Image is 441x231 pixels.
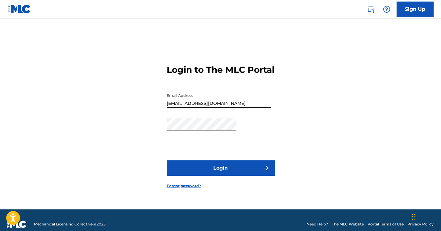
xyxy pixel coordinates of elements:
a: Forgot password? [167,183,201,189]
img: logo [7,221,27,228]
img: MLC Logo [7,5,31,14]
a: Need Help? [306,221,328,227]
span: Mechanical Licensing Collective © 2025 [34,221,106,227]
img: help [383,6,390,13]
h3: Login to The MLC Portal [167,64,274,75]
img: search [367,6,374,13]
a: Public Search [364,3,377,15]
a: Portal Terms of Use [368,221,404,227]
button: Login [167,160,275,176]
img: f7272a7cc735f4ea7f67.svg [262,164,270,172]
div: Drag [412,208,416,226]
a: Privacy Policy [407,221,434,227]
div: Help [381,3,393,15]
iframe: Chat Widget [410,201,441,231]
a: The MLC Website [332,221,364,227]
a: Sign Up [397,2,434,17]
